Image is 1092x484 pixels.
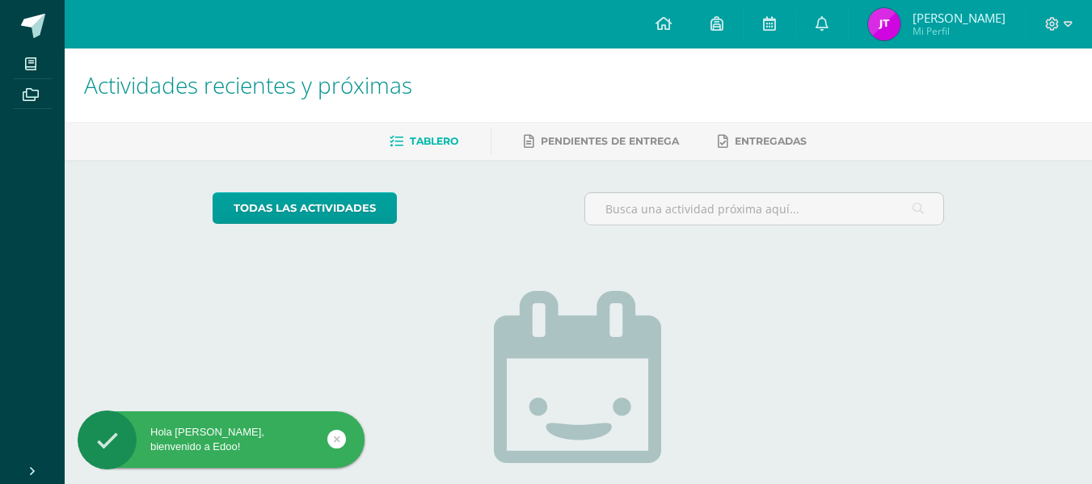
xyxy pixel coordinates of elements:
span: Tablero [410,135,458,147]
div: Hola [PERSON_NAME], bienvenido a Edoo! [78,425,365,454]
span: [PERSON_NAME] [913,10,1006,26]
a: Pendientes de entrega [524,128,679,154]
a: Entregadas [718,128,807,154]
a: Tablero [390,128,458,154]
span: Mi Perfil [913,24,1006,38]
img: 12c8e9fd370cddd27b8f04261aae6b27.png [868,8,900,40]
span: Entregadas [735,135,807,147]
input: Busca una actividad próxima aquí... [585,193,943,225]
span: Actividades recientes y próximas [84,69,412,100]
a: todas las Actividades [213,192,397,224]
span: Pendientes de entrega [541,135,679,147]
